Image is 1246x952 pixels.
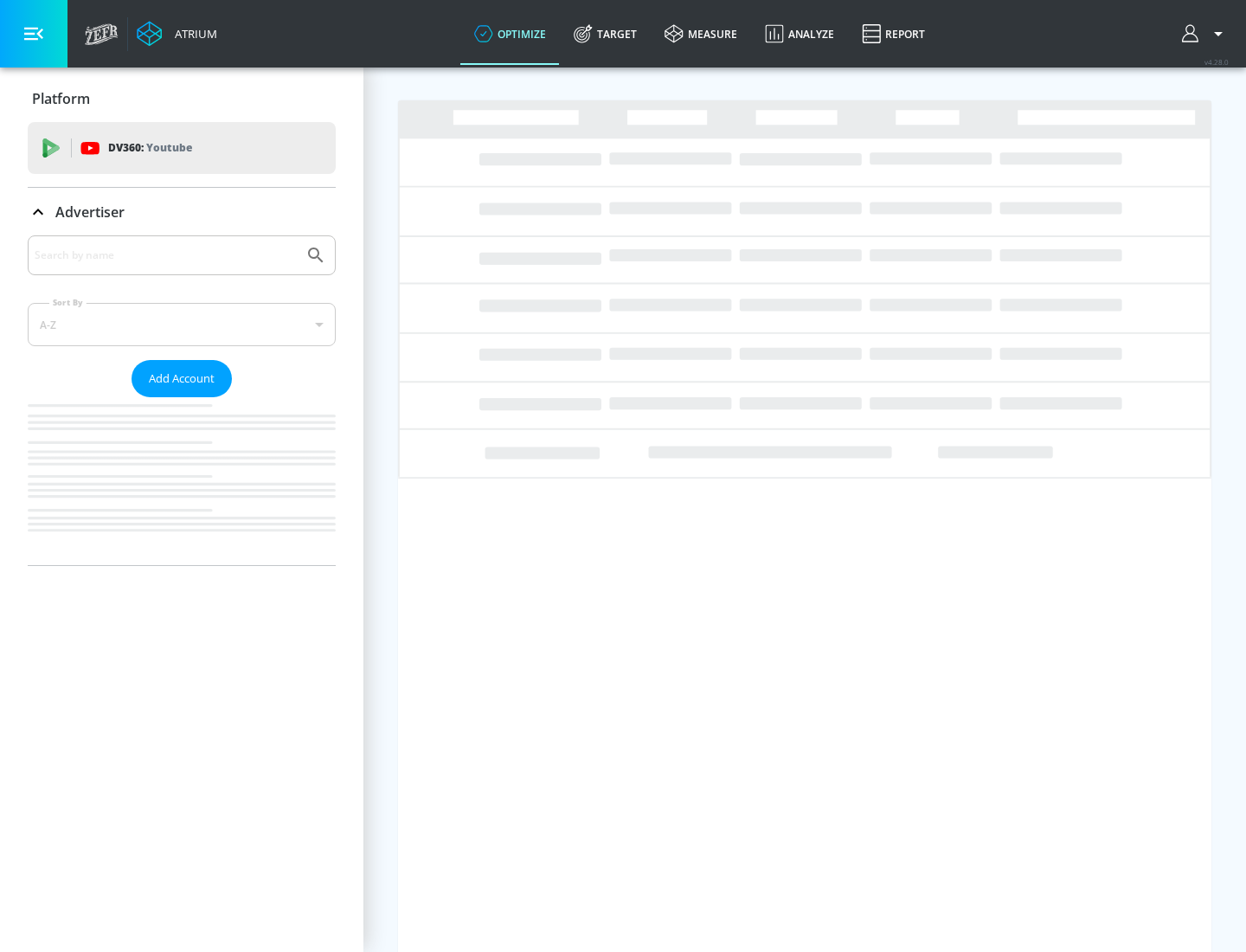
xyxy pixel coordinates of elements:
a: Target [560,3,651,65]
a: Report [848,3,939,65]
button: Add Account [132,360,232,397]
div: Advertiser [28,188,336,236]
a: optimize [460,3,560,65]
p: Platform [32,89,90,108]
p: Youtube [146,138,192,157]
span: Add Account [149,369,215,389]
a: Analyze [751,3,848,65]
nav: list of Advertiser [28,397,336,565]
div: Platform [28,74,336,123]
div: Atrium [168,26,217,42]
div: DV360: Youtube [28,122,336,174]
p: Advertiser [55,203,125,222]
input: Search by name [35,244,297,267]
p: DV360: [108,138,192,158]
div: Advertiser [28,235,336,565]
div: A-Z [28,303,336,346]
a: Atrium [137,21,217,47]
label: Sort By [49,297,87,308]
span: v 4.28.0 [1204,57,1229,67]
a: measure [651,3,751,65]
